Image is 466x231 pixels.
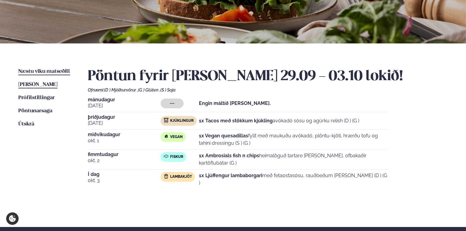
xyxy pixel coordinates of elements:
[18,108,52,114] span: Pöntunarsaga
[18,68,70,75] a: Næstu viku matseðill
[88,102,161,110] span: [DATE]
[6,212,19,225] a: Cookie settings
[88,177,161,184] span: okt. 3
[164,154,169,159] img: fish.svg
[18,95,55,100] span: Prófílstillingar
[170,101,174,106] span: ---
[18,81,58,88] a: [PERSON_NAME]
[88,97,161,102] span: mánudagur
[18,121,34,127] span: Útskrá
[104,88,138,92] span: (D ) Mjólkurvörur ,
[199,153,259,158] strong: 1x Ambrosials fish n chips
[18,121,34,128] a: Útskrá
[199,118,273,124] strong: 1x Tacos með stökkum kjúkling
[18,107,52,115] a: Pöntunarsaga
[199,100,271,106] strong: Engin máltíð [PERSON_NAME].
[88,157,161,164] span: okt. 2
[199,132,388,147] p: fyllt með maukuðu avókadó, plöntu-kjöti, hrærðu tofu og tahini dressingu (S ) (G )
[164,118,169,123] img: chicken.svg
[88,115,161,120] span: þriðjudagur
[199,152,388,167] p: heimalöguð tartare [PERSON_NAME], ofbakaðir kartöflubátar (G )
[170,174,192,179] span: Lambakjöt
[170,155,183,159] span: Fiskur
[170,135,183,140] span: Vegan
[18,82,58,87] span: [PERSON_NAME]
[88,68,448,85] h2: Pöntun fyrir [PERSON_NAME] 29.09 - 03.10 lokið!
[164,174,169,179] img: Lamb.svg
[18,94,55,102] a: Prófílstillingar
[88,120,161,127] span: [DATE]
[88,172,161,177] span: Í dag
[88,137,161,144] span: okt. 1
[88,152,161,157] span: fimmtudagur
[170,118,194,123] span: Kjúklingur
[199,133,248,139] strong: 1x Vegan quesadillas
[164,134,169,139] img: Vegan.svg
[160,88,176,92] span: (S ) Soja
[88,88,448,92] div: Ofnæmi:
[18,69,70,74] span: Næstu viku matseðill
[199,172,388,187] p: með fetaostasósu, rauðbeðum [PERSON_NAME] (D ) (G )
[138,88,160,92] span: (G ) Glúten ,
[199,117,359,125] p: avókadó sósu og agúrku relish (D ) (G )
[88,132,161,137] span: miðvikudagur
[199,173,262,178] strong: 1x Ljúffengur lambaborgari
